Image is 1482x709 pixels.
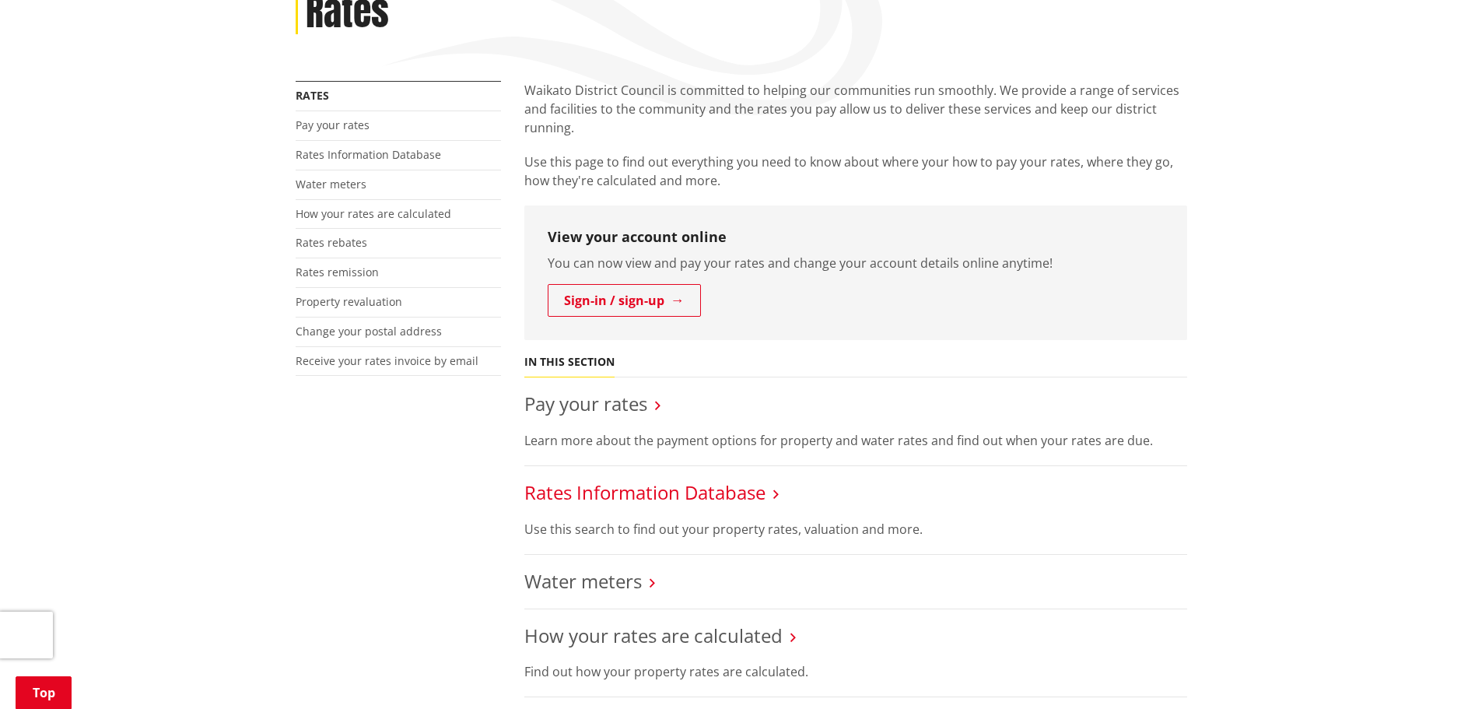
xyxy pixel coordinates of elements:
[524,623,783,648] a: How your rates are calculated
[296,118,370,132] a: Pay your rates
[524,662,1187,681] p: Find out how your property rates are calculated.
[296,88,329,103] a: Rates
[524,81,1187,137] p: Waikato District Council is committed to helping our communities run smoothly. We provide a range...
[296,206,451,221] a: How your rates are calculated
[524,153,1187,190] p: Use this page to find out everything you need to know about where your how to pay your rates, whe...
[296,353,478,368] a: Receive your rates invoice by email
[296,324,442,339] a: Change your postal address
[524,520,1187,539] p: Use this search to find out your property rates, valuation and more.
[548,254,1164,272] p: You can now view and pay your rates and change your account details online anytime!
[296,265,379,279] a: Rates remission
[524,391,647,416] a: Pay your rates
[524,431,1187,450] p: Learn more about the payment options for property and water rates and find out when your rates ar...
[524,356,615,369] h5: In this section
[296,147,441,162] a: Rates Information Database
[524,479,766,505] a: Rates Information Database
[296,235,367,250] a: Rates rebates
[296,177,366,191] a: Water meters
[548,229,1164,246] h3: View your account online
[16,676,72,709] a: Top
[524,568,642,594] a: Water meters
[548,284,701,317] a: Sign-in / sign-up
[296,294,402,309] a: Property revaluation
